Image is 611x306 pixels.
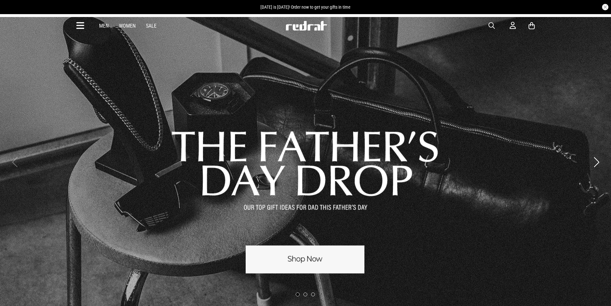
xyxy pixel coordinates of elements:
button: Previous slide [10,155,19,169]
img: Redrat logo [285,21,327,31]
span: [DATE] is [DATE]! Order now to get your gifts in time [260,4,351,10]
a: Men [99,23,109,29]
button: Next slide [592,155,601,169]
a: Women [119,23,136,29]
a: Sale [146,23,157,29]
